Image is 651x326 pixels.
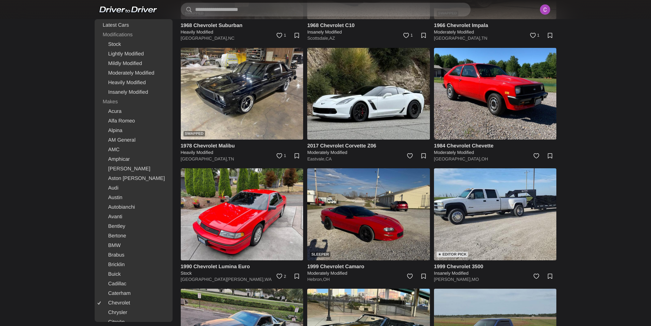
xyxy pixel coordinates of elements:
h5: Insanely Modified [307,29,430,35]
a: Austin [96,193,171,203]
a: TN [228,156,234,161]
a: AM General [96,135,171,145]
h5: Moderately Modified [307,270,430,276]
a: Acura [96,107,171,116]
a: Chrysler [96,308,171,317]
h5: Stock [181,270,303,276]
h4: 1978 Chevrolet Malibu [181,142,303,149]
a: Lightly Modified [96,49,171,59]
a: Brabus [96,250,171,260]
a: AMC [96,145,171,155]
a: Aston [PERSON_NAME] [96,174,171,183]
div: Sleeper [310,252,330,257]
a: CA [326,156,332,161]
a: [GEOGRAPHIC_DATA], [181,156,228,161]
a: 2017 Chevrolet Corvette Z06 Moderately Modified [307,142,430,156]
h5: Heavily Modified [181,29,303,35]
a: 1984 Chevrolet Chevette Moderately Modified [434,142,557,156]
img: ACg8ocKNE6bt2KoK434HMILEWQ8QEBmHIu4ytgygTLpjxaDd9s0Uqw=s96-c [538,2,553,17]
a: AZ [329,36,335,41]
a: 1968 Chevrolet C10 Insanely Modified [307,22,430,35]
a: 2 [273,270,288,285]
a: Mildly Modified [96,59,171,68]
a: [GEOGRAPHIC_DATA], [434,36,482,41]
a: Swapped [181,48,303,140]
a: Audi [96,183,171,193]
a: 1 [273,29,288,44]
a: OH [482,156,488,161]
img: 1999 Chevrolet 3500 for sale [434,168,557,260]
a: Chevrolet [96,298,171,308]
a: 1 [526,29,541,44]
a: ★ Editor Pick [434,168,557,260]
a: Insanely Modified [96,88,171,97]
a: 1978 Chevrolet Malibu Heavily Modified [181,142,303,156]
a: [PERSON_NAME] [96,164,171,174]
a: 1968 Chevrolet Suburban Heavily Modified [181,22,303,35]
a: Alpina [96,126,171,135]
a: 1 [273,150,288,165]
img: 1984 Chevrolet Chevette for sale [434,48,557,140]
a: [PERSON_NAME], [434,277,472,282]
h4: 1999 Chevrolet 3500 [434,263,557,270]
a: Scottsdale, [307,36,329,41]
img: 1978 Chevrolet Malibu for sale [181,48,303,140]
a: 1 [400,29,415,44]
div: Modifications [96,30,171,40]
h4: 1968 Chevrolet Suburban [181,22,303,29]
a: TN [482,36,487,41]
a: Cadillac [96,279,171,289]
a: 1966 Chevrolet Impala Moderately Modified [434,22,557,35]
h4: 1984 Chevrolet Chevette [434,142,557,149]
a: [GEOGRAPHIC_DATA][PERSON_NAME], [181,277,265,282]
a: 1990 Chevrolet Lumina Euro Stock [181,263,303,276]
a: Bentley [96,222,171,231]
a: 1999 Chevrolet Camaro Moderately Modified [307,263,430,276]
a: [GEOGRAPHIC_DATA], [434,156,482,161]
a: Hebron, [307,277,323,282]
a: Latest Cars [96,21,171,30]
a: Amphicar [96,155,171,164]
a: Eastvale, [307,156,325,161]
a: Buick [96,270,171,279]
h4: 1990 Chevrolet Lumina Euro [181,263,303,270]
a: MO [472,277,479,282]
a: Avanti [96,212,171,222]
a: WA [265,277,271,282]
a: Bertone [96,231,171,241]
a: Alfa Romeo [96,116,171,126]
a: OH [323,277,330,282]
h5: Moderately Modified [434,29,557,35]
div: Makes [96,97,171,107]
img: 1999 Chevrolet Camaro for sale [307,168,430,260]
a: Caterham [96,289,171,298]
h4: 1966 Chevrolet Impala [434,22,557,29]
a: NC [228,36,234,41]
h5: Moderately Modified [434,149,557,156]
h5: Moderately Modified [307,149,430,156]
a: Bricklin [96,260,171,270]
a: 1999 Chevrolet 3500 Insanely Modified [434,263,557,276]
a: Heavily Modified [96,78,171,88]
img: 1990 Chevrolet Lumina Euro for sale [181,168,303,260]
a: Stock [96,40,171,49]
a: [GEOGRAPHIC_DATA], [181,36,228,41]
a: BMW [96,241,171,250]
a: Sleeper [307,168,430,260]
h4: 2017 Chevrolet Corvette Z06 [307,142,430,149]
div: ★ Editor Pick [437,252,468,257]
div: Swapped [184,131,205,136]
h4: 1999 Chevrolet Camaro [307,263,430,270]
a: Moderately Modified [96,68,171,78]
h4: 1968 Chevrolet C10 [307,22,430,29]
a: Autobianchi [96,203,171,212]
h5: Heavily Modified [181,149,303,156]
h5: Insanely Modified [434,270,557,276]
img: 2017 Chevrolet Corvette Z06 for sale [307,48,430,140]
